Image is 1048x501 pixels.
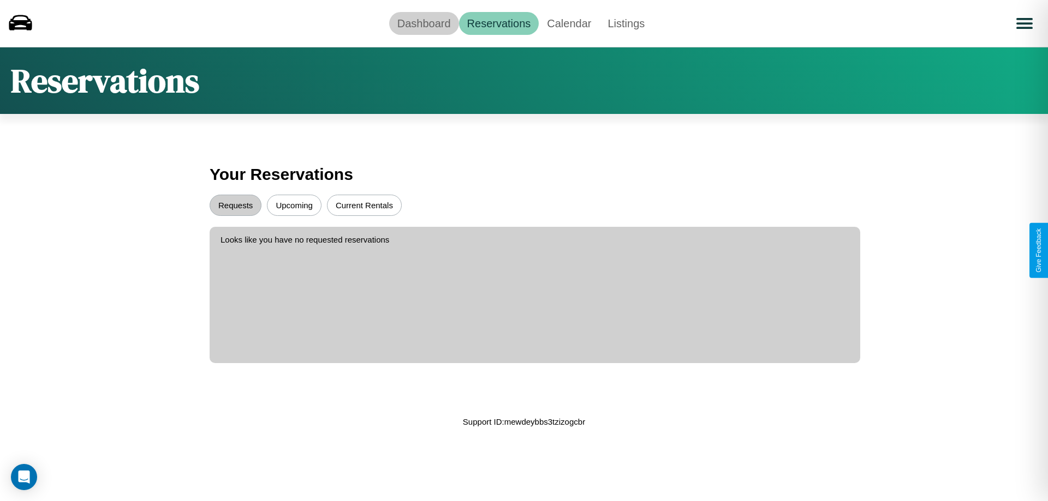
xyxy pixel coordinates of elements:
[210,160,838,189] h3: Your Reservations
[459,12,539,35] a: Reservations
[389,12,459,35] a: Dashboard
[210,195,261,216] button: Requests
[11,464,37,490] div: Open Intercom Messenger
[11,58,199,103] h1: Reservations
[1009,8,1040,39] button: Open menu
[1035,228,1043,273] div: Give Feedback
[221,232,849,247] p: Looks like you have no requested reservations
[327,195,402,216] button: Current Rentals
[599,12,653,35] a: Listings
[267,195,321,216] button: Upcoming
[463,414,585,429] p: Support ID: mewdeybbs3tzizogcbr
[539,12,599,35] a: Calendar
